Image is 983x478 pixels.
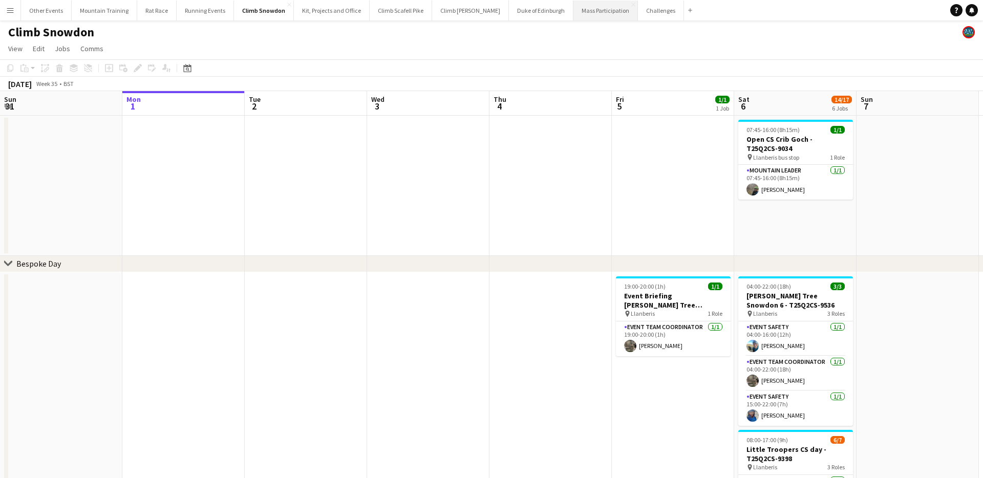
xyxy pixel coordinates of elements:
[830,436,845,444] span: 6/7
[738,391,853,426] app-card-role: Event Safety1/115:00-22:00 (7h)[PERSON_NAME]
[8,25,94,40] h1: Climb Snowdon
[616,291,731,310] h3: Event Briefing [PERSON_NAME] Tree Snowdon 6 - T25Q2CS-9536
[249,95,261,104] span: Tue
[753,310,777,317] span: Llanberis
[624,283,666,290] span: 19:00-20:00 (1h)
[738,135,853,153] h3: Open CS Crib Goch - T25Q2CS-9034
[80,44,103,53] span: Comms
[16,258,61,269] div: Bespoke Day
[861,95,873,104] span: Sun
[716,104,729,112] div: 1 Job
[738,291,853,310] h3: [PERSON_NAME] Tree Snowdon 6 - T25Q2CS-9536
[753,463,777,471] span: Llanberis
[638,1,684,20] button: Challenges
[8,79,32,89] div: [DATE]
[21,1,72,20] button: Other Events
[738,276,853,426] app-job-card: 04:00-22:00 (18h)3/3[PERSON_NAME] Tree Snowdon 6 - T25Q2CS-9536 Llanberis3 RolesEvent Safety1/104...
[738,356,853,391] app-card-role: Event Team Coordinator1/104:00-22:00 (18h)[PERSON_NAME]
[34,80,59,88] span: Week 35
[8,44,23,53] span: View
[33,44,45,53] span: Edit
[494,95,506,104] span: Thu
[715,96,730,103] span: 1/1
[371,95,384,104] span: Wed
[738,95,750,104] span: Sat
[51,42,74,55] a: Jobs
[432,1,509,20] button: Climb [PERSON_NAME]
[708,283,722,290] span: 1/1
[29,42,49,55] a: Edit
[738,120,853,200] app-job-card: 07:45-16:00 (8h15m)1/1Open CS Crib Goch - T25Q2CS-9034 Llanberis bus stop1 RoleMountain Leader1/1...
[492,100,506,112] span: 4
[859,100,873,112] span: 7
[3,100,16,112] span: 31
[753,154,799,161] span: Llanberis bus stop
[738,445,853,463] h3: Little Troopers CS day - T25Q2CS-9398
[126,95,141,104] span: Mon
[827,463,845,471] span: 3 Roles
[616,321,731,356] app-card-role: Event Team Coordinator1/119:00-20:00 (1h)[PERSON_NAME]
[137,1,177,20] button: Rat Race
[738,321,853,356] app-card-role: Event Safety1/104:00-16:00 (12h)[PERSON_NAME]
[746,126,800,134] span: 07:45-16:00 (8h15m)
[294,1,370,20] button: Kit, Projects and Office
[737,100,750,112] span: 6
[830,154,845,161] span: 1 Role
[616,276,731,356] app-job-card: 19:00-20:00 (1h)1/1Event Briefing [PERSON_NAME] Tree Snowdon 6 - T25Q2CS-9536 Llanberis1 RoleEven...
[746,436,788,444] span: 08:00-17:00 (9h)
[830,126,845,134] span: 1/1
[746,283,791,290] span: 04:00-22:00 (18h)
[831,96,852,103] span: 14/17
[616,95,624,104] span: Fri
[509,1,573,20] button: Duke of Edinburgh
[370,100,384,112] span: 3
[832,104,851,112] div: 6 Jobs
[738,165,853,200] app-card-role: Mountain Leader1/107:45-16:00 (8h15m)[PERSON_NAME]
[370,1,432,20] button: Climb Scafell Pike
[177,1,234,20] button: Running Events
[4,42,27,55] a: View
[963,26,975,38] app-user-avatar: Staff RAW Adventures
[63,80,74,88] div: BST
[4,95,16,104] span: Sun
[55,44,70,53] span: Jobs
[614,100,624,112] span: 5
[830,283,845,290] span: 3/3
[76,42,108,55] a: Comms
[708,310,722,317] span: 1 Role
[573,1,638,20] button: Mass Participation
[125,100,141,112] span: 1
[234,1,294,20] button: Climb Snowdon
[72,1,137,20] button: Mountain Training
[247,100,261,112] span: 2
[631,310,655,317] span: Llanberis
[827,310,845,317] span: 3 Roles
